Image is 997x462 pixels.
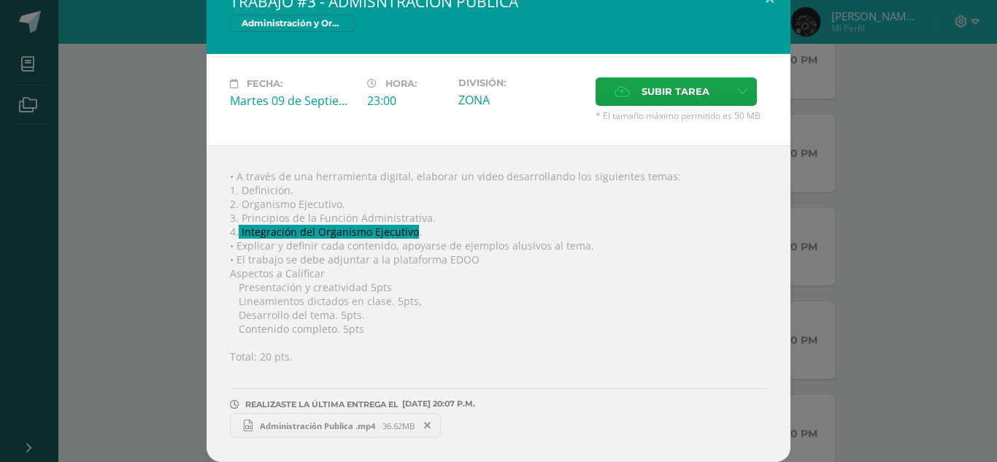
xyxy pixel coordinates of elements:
[247,78,282,89] span: Fecha:
[253,420,382,431] span: Administración Publica .mp4
[385,78,417,89] span: Hora:
[415,417,440,434] span: Remover entrega
[230,413,441,438] a: Administración Publica .mp4 36.62MB
[367,93,447,109] div: 23:00
[245,399,399,409] span: REALIZASTE LA ÚLTIMA ENTREGA EL
[458,77,584,88] label: División:
[207,145,790,462] div: • A través de una herramienta digital, elaborar un video desarrollando los siguientes temas: 1. D...
[642,78,709,105] span: Subir tarea
[382,420,415,431] span: 36.62MB
[458,92,584,108] div: ZONA
[230,15,354,32] span: Administración y Organización de Oficina
[230,93,355,109] div: Martes 09 de Septiembre
[596,109,767,122] span: * El tamaño máximo permitido es 50 MB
